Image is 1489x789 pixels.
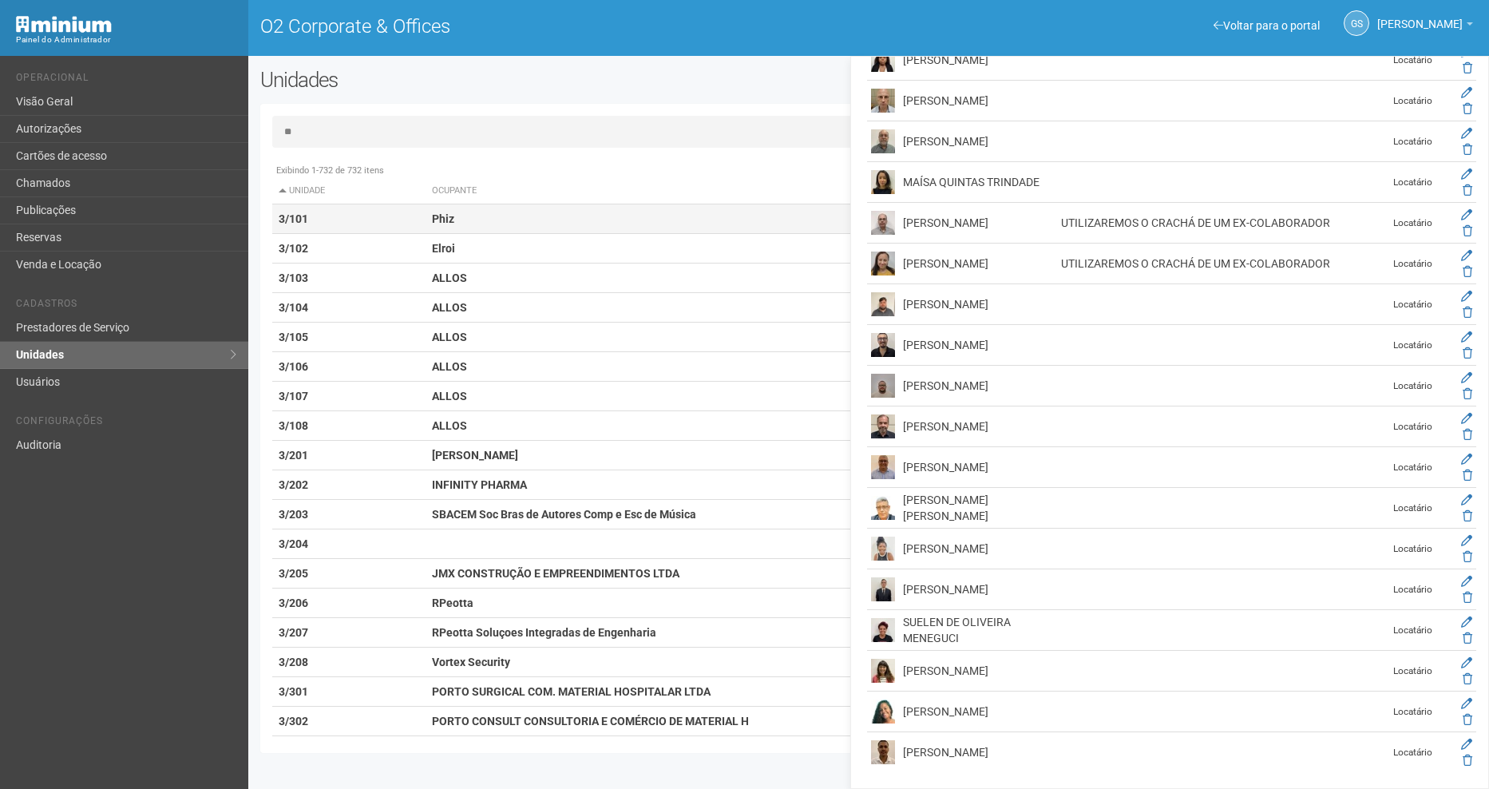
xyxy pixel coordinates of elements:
[1463,672,1472,685] a: Excluir membro
[1344,10,1369,36] a: GS
[260,68,754,92] h2: Unidades
[1461,86,1472,99] a: Editar membro
[871,48,895,72] img: user.png
[279,331,308,343] strong: 3/105
[16,415,236,432] li: Configurações
[432,449,518,462] strong: [PERSON_NAME]
[899,203,1057,244] td: [PERSON_NAME]
[899,366,1057,406] td: [PERSON_NAME]
[1461,738,1472,751] a: Editar membro
[279,478,308,491] strong: 3/202
[871,89,895,113] img: user.png
[871,252,895,276] img: user.png
[1372,692,1452,732] td: Locatário
[279,449,308,462] strong: 3/201
[1372,366,1452,406] td: Locatário
[899,284,1057,325] td: [PERSON_NAME]
[1463,347,1472,359] a: Excluir membro
[871,537,895,561] img: user.png
[1372,569,1452,610] td: Locatário
[432,331,467,343] strong: ALLOS
[1057,244,1372,284] td: UTILIZAREMOS O CRACHÁ DE UM EX-COLABORADOR
[899,651,1057,692] td: [PERSON_NAME]
[1461,656,1472,669] a: Editar membro
[279,656,308,668] strong: 3/208
[1461,127,1472,140] a: Editar membro
[1461,290,1472,303] a: Editar membro
[1372,651,1452,692] td: Locatário
[279,626,308,639] strong: 3/207
[1372,529,1452,569] td: Locatário
[432,360,467,373] strong: ALLOS
[1463,754,1472,767] a: Excluir membro
[279,597,308,609] strong: 3/206
[1463,143,1472,156] a: Excluir membro
[899,325,1057,366] td: [PERSON_NAME]
[899,406,1057,447] td: [PERSON_NAME]
[871,292,895,316] img: user.png
[1461,494,1472,506] a: Editar membro
[432,390,467,402] strong: ALLOS
[1372,732,1452,773] td: Locatário
[899,244,1057,284] td: [PERSON_NAME]
[432,242,455,255] strong: Elroi
[899,162,1057,203] td: MAÍSA QUINTAS TRINDADE
[1372,203,1452,244] td: Locatário
[899,569,1057,610] td: [PERSON_NAME]
[1372,81,1452,121] td: Locatário
[432,626,656,639] strong: RPeotta Soluçoes Integradas de Engenharia
[899,121,1057,162] td: [PERSON_NAME]
[1372,244,1452,284] td: Locatário
[16,72,236,89] li: Operacional
[1372,121,1452,162] td: Locatário
[899,610,1057,651] td: SUELEN DE OLIVEIRA MENEGUCI
[432,419,467,432] strong: ALLOS
[432,272,467,284] strong: ALLOS
[1057,203,1372,244] td: UTILIZAREMOS O CRACHÁ DE UM EX-COLABORADOR
[871,374,895,398] img: user.png
[871,129,895,153] img: user.png
[1463,265,1472,278] a: Excluir membro
[279,272,308,284] strong: 3/103
[432,715,749,728] strong: PORTO CONSULT CONSULTORIA E COMÉRCIO DE MATERIAL H
[871,455,895,479] img: user.png
[1463,61,1472,74] a: Excluir membro
[1463,428,1472,441] a: Excluir membro
[1461,331,1472,343] a: Editar membro
[1372,488,1452,529] td: Locatário
[432,597,473,609] strong: RPeotta
[432,567,679,580] strong: JMX CONSTRUÇÃO E EMPREENDIMENTOS LTDA
[1461,697,1472,710] a: Editar membro
[16,16,112,33] img: Minium
[260,16,857,37] h1: O2 Corporate & Offices
[272,164,1467,178] div: Exibindo 1-732 de 732 itens
[279,508,308,521] strong: 3/203
[1463,184,1472,196] a: Excluir membro
[279,242,308,255] strong: 3/102
[871,333,895,357] img: user.png
[871,740,895,764] img: user.png
[871,170,895,194] img: user.png
[1461,168,1472,180] a: Editar membro
[871,414,895,438] img: user.png
[1463,306,1472,319] a: Excluir membro
[899,447,1057,488] td: [PERSON_NAME]
[1372,325,1452,366] td: Locatário
[871,659,895,683] img: user.png
[279,715,308,728] strong: 3/302
[899,488,1057,529] td: [PERSON_NAME] [PERSON_NAME]
[1372,447,1452,488] td: Locatário
[432,508,696,521] strong: SBACEM Soc Bras de Autores Comp e Esc de Música
[899,732,1057,773] td: [PERSON_NAME]
[1372,40,1452,81] td: Locatário
[1463,509,1472,522] a: Excluir membro
[899,692,1057,732] td: [PERSON_NAME]
[1463,632,1472,644] a: Excluir membro
[871,496,895,520] img: user.png
[432,478,527,491] strong: INFINITY PHARMA
[432,656,510,668] strong: Vortex Security
[1214,19,1320,32] a: Voltar para o portal
[16,33,236,47] div: Painel do Administrador
[279,419,308,432] strong: 3/108
[1461,412,1472,425] a: Editar membro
